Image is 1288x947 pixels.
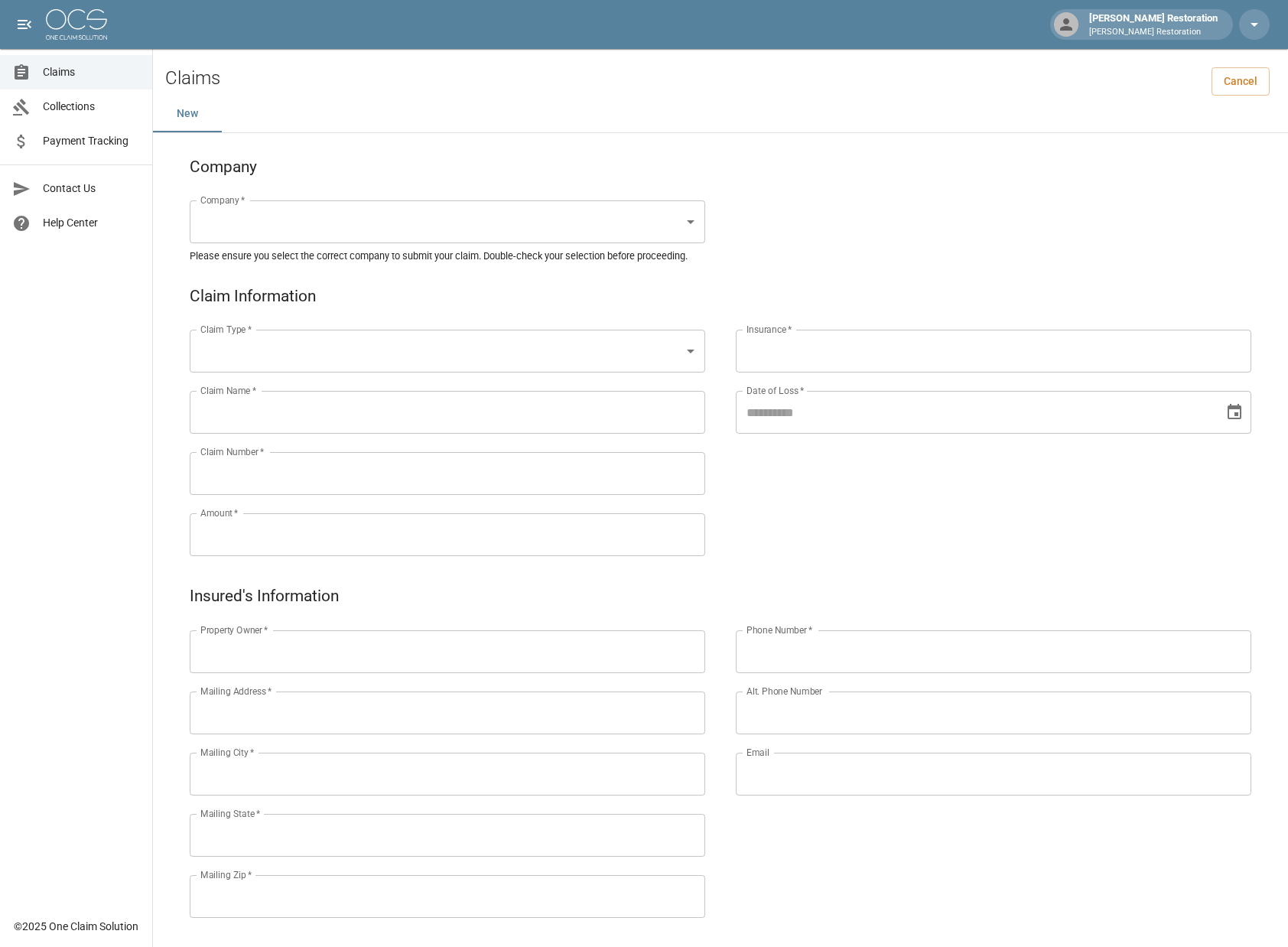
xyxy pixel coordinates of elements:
span: Payment Tracking [43,133,140,149]
label: Claim Name [200,384,256,397]
button: open drawer [9,9,40,40]
label: Claim Number [200,445,264,458]
h5: Please ensure you select the correct company to submit your claim. Double-check your selection be... [190,249,1251,262]
span: Help Center [43,215,140,231]
button: Choose date [1219,397,1250,428]
label: Date of Loss [746,384,804,397]
label: Mailing Zip [200,868,252,881]
button: New [153,96,222,132]
div: [PERSON_NAME] Restoration [1083,11,1224,38]
label: Alt. Phone Number [746,685,822,698]
a: Cancel [1212,67,1270,96]
label: Company [200,194,246,207]
label: Insurance [746,323,792,336]
label: Claim Type [200,323,252,336]
label: Mailing City [200,746,255,759]
label: Mailing State [200,807,260,820]
div: dynamic tabs [153,96,1288,132]
span: Collections [43,99,140,115]
label: Mailing Address [200,685,272,698]
h2: Claims [165,67,220,89]
label: Phone Number [746,623,812,636]
label: Amount [200,506,239,519]
p: [PERSON_NAME] Restoration [1089,26,1218,39]
label: Email [746,746,769,759]
span: Contact Us [43,181,140,197]
span: Claims [43,64,140,80]
img: ocs-logo-white-transparent.png [46,9,107,40]
div: © 2025 One Claim Solution [14,919,138,934]
label: Property Owner [200,623,268,636]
